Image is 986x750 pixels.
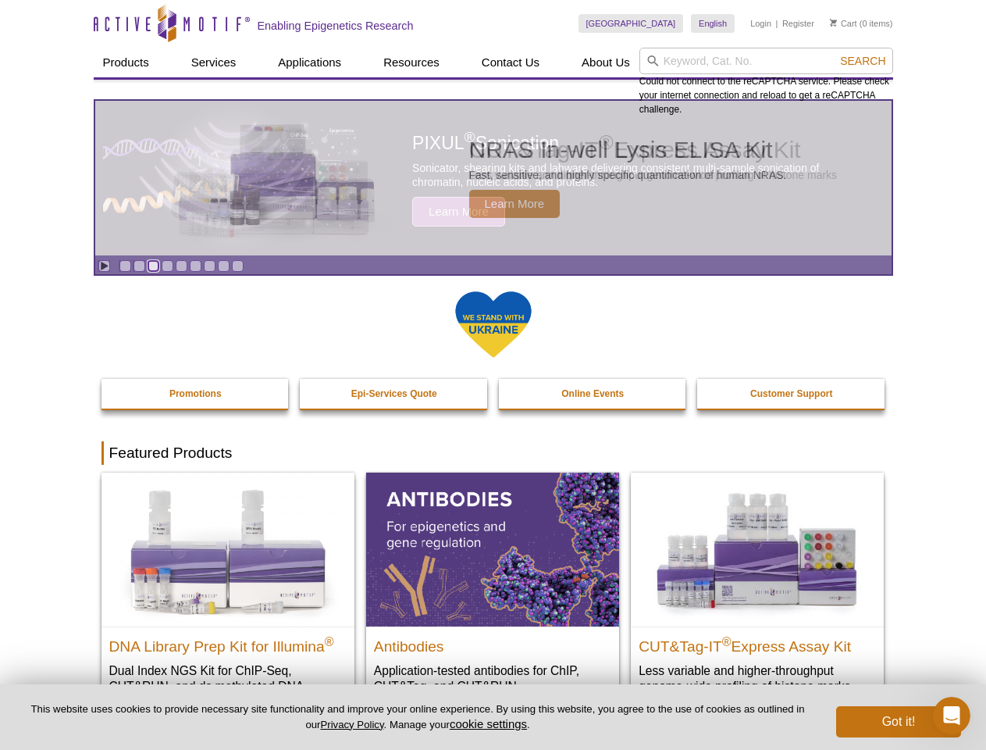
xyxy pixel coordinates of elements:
[750,388,832,399] strong: Customer Support
[374,48,449,77] a: Resources
[109,662,347,710] p: Dual Index NGS Kit for ChIP-Seq, CUT&RUN, and ds methylated DNA assays.
[830,19,837,27] img: Your Cart
[176,260,187,272] a: Go to slide 5
[578,14,684,33] a: [GEOGRAPHIC_DATA]
[374,631,611,655] h2: Antibodies
[94,48,158,77] a: Products
[631,473,884,709] a: CUT&Tag-IT® Express Assay Kit CUT&Tag-IT®Express Assay Kit Less variable and higher-throughput ge...
[572,48,639,77] a: About Us
[631,473,884,626] img: CUT&Tag-IT® Express Assay Kit
[269,48,351,77] a: Applications
[119,260,131,272] a: Go to slide 1
[639,48,893,74] input: Keyword, Cat. No.
[836,706,961,737] button: Got it!
[830,14,893,33] li: (0 items)
[454,290,532,359] img: We Stand With Ukraine
[472,48,549,77] a: Contact Us
[101,379,290,409] a: Promotions
[840,55,885,67] span: Search
[639,631,876,655] h2: CUT&Tag-IT Express Assay Kit
[300,379,489,409] a: Epi-Services Quote
[169,388,222,399] strong: Promotions
[499,379,688,409] a: Online Events
[101,441,885,465] h2: Featured Products
[782,18,814,29] a: Register
[776,14,778,33] li: |
[133,260,145,272] a: Go to slide 2
[218,260,230,272] a: Go to slide 8
[320,719,383,730] a: Privacy Policy
[691,14,735,33] a: English
[722,634,731,648] sup: ®
[98,260,110,272] a: Toggle autoplay
[374,662,611,695] p: Application-tested antibodies for ChIP, CUT&Tag, and CUT&RUN.
[325,634,334,648] sup: ®
[204,260,215,272] a: Go to slide 7
[182,48,246,77] a: Services
[697,379,886,409] a: Customer Support
[162,260,173,272] a: Go to slide 4
[190,260,201,272] a: Go to slide 6
[25,702,810,732] p: This website uses cookies to provide necessary site functionality and improve your online experie...
[561,388,624,399] strong: Online Events
[232,260,244,272] a: Go to slide 9
[109,631,347,655] h2: DNA Library Prep Kit for Illumina
[258,19,414,33] h2: Enabling Epigenetics Research
[450,717,527,730] button: cookie settings
[835,54,890,68] button: Search
[101,473,354,626] img: DNA Library Prep Kit for Illumina
[351,388,437,399] strong: Epi-Services Quote
[830,18,857,29] a: Cart
[366,473,619,709] a: All Antibodies Antibodies Application-tested antibodies for ChIP, CUT&Tag, and CUT&RUN.
[639,662,876,695] p: Less variable and higher-throughput genome-wide profiling of histone marks​.
[148,260,159,272] a: Go to slide 3
[933,697,970,734] iframe: Intercom live chat
[639,48,893,116] div: Could not connect to the reCAPTCHA service. Please check your internet connection and reload to g...
[366,473,619,626] img: All Antibodies
[750,18,771,29] a: Login
[101,473,354,725] a: DNA Library Prep Kit for Illumina DNA Library Prep Kit for Illumina® Dual Index NGS Kit for ChIP-...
